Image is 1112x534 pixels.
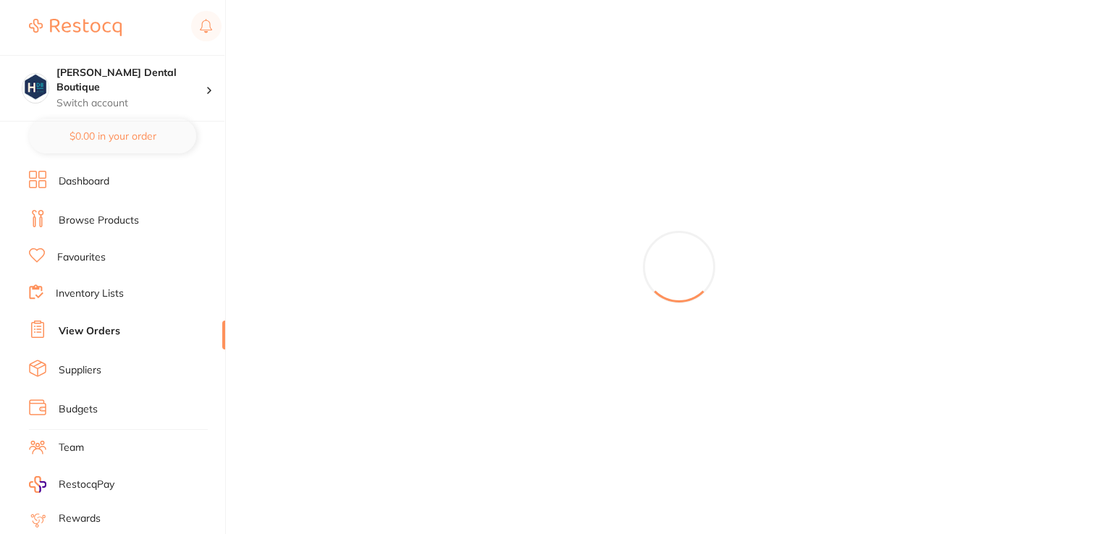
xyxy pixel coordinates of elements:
[29,11,122,44] a: Restocq Logo
[59,512,101,526] a: Rewards
[57,250,106,265] a: Favourites
[56,96,206,111] p: Switch account
[59,441,84,455] a: Team
[59,402,98,417] a: Budgets
[29,476,114,493] a: RestocqPay
[59,174,109,189] a: Dashboard
[56,287,124,301] a: Inventory Lists
[59,478,114,492] span: RestocqPay
[56,66,206,94] h4: Harris Dental Boutique
[29,119,196,153] button: $0.00 in your order
[59,213,139,228] a: Browse Products
[22,74,49,100] img: Harris Dental Boutique
[29,476,46,493] img: RestocqPay
[59,324,120,339] a: View Orders
[29,19,122,36] img: Restocq Logo
[59,363,101,378] a: Suppliers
